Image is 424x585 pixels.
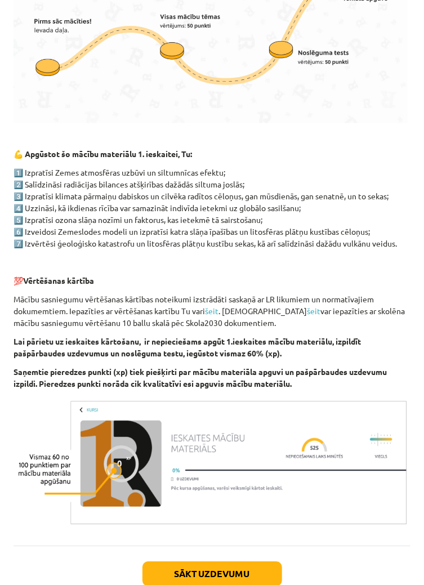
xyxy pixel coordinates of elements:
[14,275,410,287] p: 💯
[205,306,218,316] a: šeit
[14,294,410,329] p: Mācību sasniegumu vērtēšanas kārtības noteikumi izstrādāti saskaņā ar LR likumiem un normatīvajie...
[307,306,320,316] a: šeit
[23,276,94,286] strong: Vērtēšanas kārtība
[14,149,192,159] strong: 💪 Apgūstot šo mācību materiālu 1. ieskaitei, Tu:
[14,367,387,389] strong: Saņemtie pieredzes punkti (xp) tiek piešķirti par mācību materiāla apguvi un pašpārbaudes uzdevum...
[14,167,410,250] p: 1️⃣ Izpratīsi Zemes atmosfēras uzbūvi un siltumnīcas efektu; 2️⃣ Salīdzināsi radiācijas bilances ...
[14,337,361,359] strong: Lai pārietu uz ieskaites kārtošanu, ir nepieciešams apgūt 1.ieskaites mācību materiālu, izpildīt ...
